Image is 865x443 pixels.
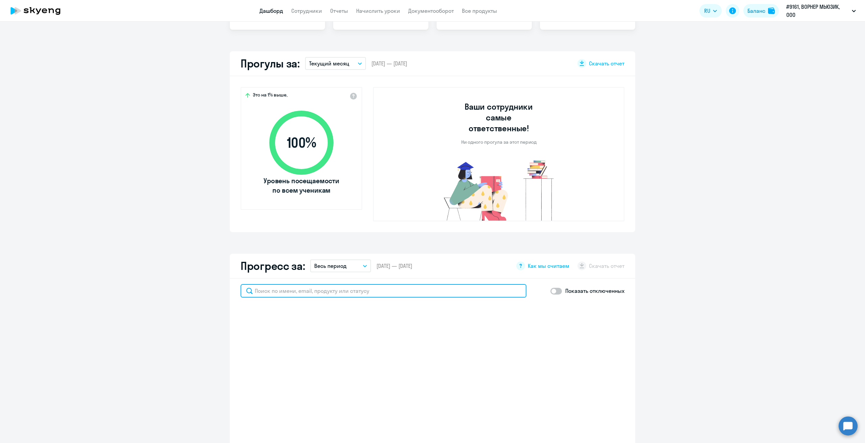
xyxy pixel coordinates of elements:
button: #9161, ВОРНЕР МЬЮЗИК, ООО [783,3,859,19]
p: #9161, ВОРНЕР МЬЮЗИК, ООО [786,3,849,19]
a: Сотрудники [291,7,322,14]
img: no-truants [431,159,567,221]
button: RU [699,4,722,18]
p: Показать отключенных [565,287,624,295]
img: balance [768,7,775,14]
button: Текущий месяц [305,57,366,70]
input: Поиск по имени, email, продукту или статусу [241,284,526,298]
button: Весь период [310,259,371,272]
a: Отчеты [330,7,348,14]
p: Ни одного прогула за этот период [461,139,537,145]
a: Документооборот [408,7,454,14]
a: Все продукты [462,7,497,14]
h2: Прогресс за: [241,259,305,273]
button: Балансbalance [743,4,779,18]
span: Уровень посещаемости по всем ученикам [263,176,340,195]
a: Дашборд [259,7,283,14]
span: [DATE] — [DATE] [371,60,407,67]
span: RU [704,7,710,15]
span: 100 % [263,135,340,151]
span: [DATE] — [DATE] [376,262,412,270]
p: Текущий месяц [309,59,349,67]
span: Это на 1% выше, [253,92,288,100]
a: Начислить уроки [356,7,400,14]
h3: Ваши сотрудники самые ответственные! [455,101,542,134]
p: Весь период [314,262,347,270]
span: Как мы считаем [528,262,569,270]
div: Баланс [747,7,765,15]
span: Скачать отчет [589,60,624,67]
h2: Прогулы за: [241,57,300,70]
